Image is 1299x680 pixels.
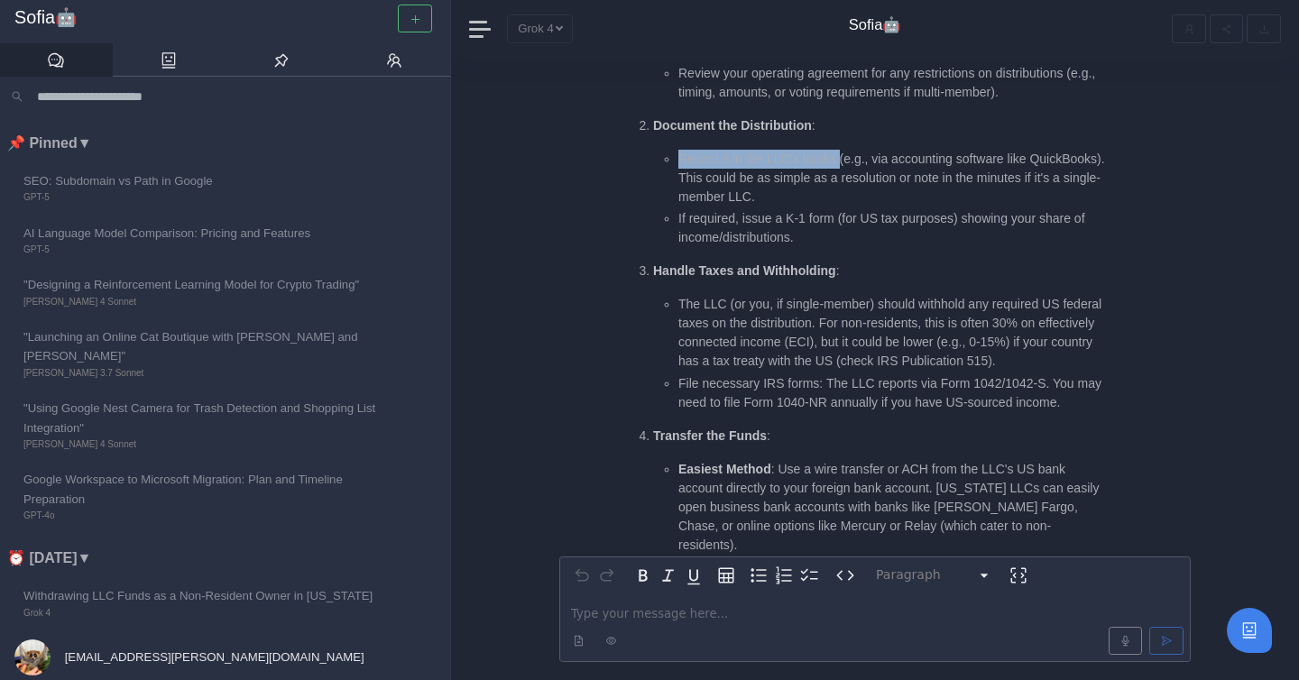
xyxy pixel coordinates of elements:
[678,460,1106,615] li: : Use a wire transfer or ACH from the LLC's US bank account directly to your foreign bank account...
[678,295,1106,371] li: The LLC (or you, if single-member) should withhold any required US federal taxes on the distribut...
[560,593,1190,661] div: editable markdown
[23,399,386,437] span: "Using Google Nest Camera for Trash Detection and Shopping List Integration"
[849,16,902,34] h4: Sofia🤖
[631,563,656,588] button: Bold
[23,437,386,452] span: [PERSON_NAME] 4 Sonnet
[678,64,1106,102] li: Review your operating agreement for any restrictions on distributions (e.g., timing, amounts, or ...
[23,606,386,620] span: Grok 4
[678,150,1106,207] li: Record it in the LLC's books (e.g., via accounting software like QuickBooks). This could be as si...
[23,275,386,294] span: "Designing a Reinforcement Learning Model for Crypto Trading"
[704,555,1106,574] li: Provide your bank details (IBAN/SWIFT for international transfers).
[656,563,681,588] button: Italic
[7,547,450,570] li: ⏰ [DATE] ▼
[14,7,436,29] a: Sofia🤖
[797,563,822,588] button: Check list
[23,470,386,509] span: Google Workspace to Microsoft Migration: Plan and Timeline Preparation
[678,209,1106,247] li: If required, issue a K-1 form (for US tax purposes) showing your share of income/distributions.
[61,650,364,664] span: [EMAIL_ADDRESS][PERSON_NAME][DOMAIN_NAME]
[23,295,386,309] span: [PERSON_NAME] 4 Sonnet
[23,190,386,205] span: GPT-5
[23,509,386,523] span: GPT-4o
[771,563,797,588] button: Numbered list
[653,262,1106,280] p: :
[746,563,822,588] div: toggle group
[23,224,386,243] span: AI Language Model Comparison: Pricing and Features
[653,427,1106,446] p: :
[653,428,767,443] strong: Transfer the Funds
[23,243,386,257] span: GPT-5
[30,84,439,109] input: Search conversations
[7,132,450,155] li: 📌 Pinned ▼
[833,563,858,588] button: Inline code format
[23,586,386,605] span: Withdrawing LLC Funds as a Non-Resident Owner in [US_STATE]
[746,563,771,588] button: Bulleted list
[653,263,836,278] strong: Handle Taxes and Withholding
[681,563,706,588] button: Underline
[23,171,386,190] span: SEO: Subdomain vs Path in Google
[653,118,812,133] strong: Document the Distribution
[653,116,1106,135] p: :
[869,563,999,588] button: Block type
[678,462,771,476] strong: Easiest Method
[23,327,386,366] span: "Launching an Online Cat Boutique with [PERSON_NAME] and [PERSON_NAME]"
[23,366,386,381] span: [PERSON_NAME] 3.7 Sonnet
[678,374,1106,412] li: File necessary IRS forms: The LLC reports via Form 1042/1042-S. You may need to file Form 1040-NR...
